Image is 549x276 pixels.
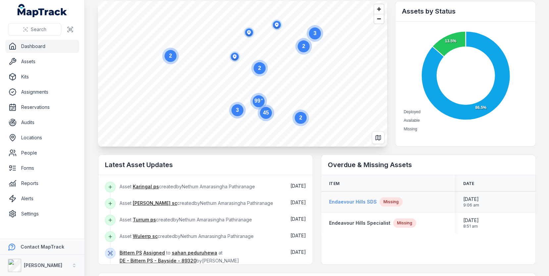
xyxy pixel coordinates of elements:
[21,244,64,250] strong: Contact MapTrack
[329,220,390,226] a: Endeavour Hills Specialist
[290,216,306,222] time: 05/09/2025, 3:23:19 pm
[18,4,67,17] a: MapTrack
[263,110,269,115] text: 45
[120,250,142,256] a: Bittern PS
[463,217,478,224] span: [DATE]
[290,233,306,238] time: 05/09/2025, 1:52:26 pm
[120,250,239,263] span: to at by [PERSON_NAME]
[5,131,79,144] a: Locations
[372,131,384,144] button: Switch to Map View
[374,14,384,23] button: Zoom out
[5,146,79,160] a: People
[5,40,79,53] a: Dashboard
[5,70,79,83] a: Kits
[5,161,79,175] a: Forms
[254,98,263,104] text: 99
[463,224,478,229] span: 8:51 am
[8,23,61,36] button: Search
[299,115,302,120] text: 2
[31,26,46,33] span: Search
[463,217,478,229] time: 01/08/2025, 8:51:18 am
[463,196,479,208] time: 01/08/2025, 9:06:46 am
[290,249,306,255] time: 04/09/2025, 3:15:54 pm
[404,118,420,123] span: Available
[120,257,196,264] a: DE - Bittern PS - Bayside - 89320
[290,183,306,189] span: [DATE]
[5,207,79,220] a: Settings
[169,53,172,59] text: 2
[133,216,156,223] a: Turrum ps
[261,98,263,101] tspan: +
[5,192,79,205] a: Alerts
[328,160,529,169] h2: Overdue & Missing Assets
[143,250,165,256] a: Assigned
[290,183,306,189] time: 10/09/2025, 11:22:11 am
[120,200,273,206] span: Asset created by Nethum Amarasingha Pathiranage
[5,116,79,129] a: Audits
[302,43,305,49] text: 2
[463,181,474,186] span: Date
[120,217,252,222] span: Asset created by Nethum Amarasingha Pathiranage
[5,101,79,114] a: Reservations
[329,181,339,186] span: Item
[120,184,255,189] span: Asset created by Nethum Amarasingha Pathiranage
[463,203,479,208] span: 9:06 am
[290,200,306,205] span: [DATE]
[329,199,377,205] a: Endaevour Hills SDS
[172,250,217,256] a: sahan peduruhewa
[290,249,306,255] span: [DATE]
[133,183,159,190] a: Karingal ps
[133,200,177,207] a: [PERSON_NAME] sc
[402,7,529,16] h2: Assets by Status
[133,233,158,240] a: Wulerrp sc
[24,262,62,268] strong: [PERSON_NAME]
[404,110,421,114] span: Deployed
[5,177,79,190] a: Reports
[463,196,479,203] span: [DATE]
[120,233,254,239] span: Asset created by Nethum Amarasingha Pathiranage
[290,233,306,238] span: [DATE]
[314,30,317,36] text: 3
[393,218,416,228] div: Missing
[5,85,79,99] a: Assignments
[98,1,387,147] canvas: Map
[5,55,79,68] a: Assets
[105,160,306,169] h2: Latest Asset Updates
[404,127,417,131] span: Missing
[290,216,306,222] span: [DATE]
[374,4,384,14] button: Zoom in
[290,200,306,205] time: 10/09/2025, 10:04:26 am
[236,107,239,113] text: 3
[258,65,261,71] text: 2
[379,197,403,207] div: Missing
